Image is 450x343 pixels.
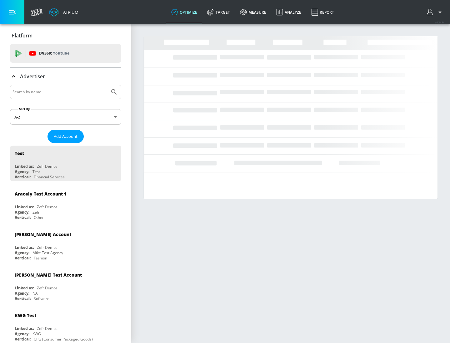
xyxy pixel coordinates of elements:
div: Agency: [15,210,29,215]
div: Vertical: [15,336,31,342]
span: v 4.24.0 [435,21,444,24]
div: Atrium [61,9,78,15]
p: Youtube [53,50,69,56]
div: Vertical: [15,296,31,301]
div: Vertical: [15,174,31,180]
a: Target [202,1,235,23]
div: NA [32,291,38,296]
div: Aracely Test Account 1Linked as:Zefr DemosAgency:ZefrVertical:Other [10,186,121,222]
div: Platform [10,27,121,44]
a: Atrium [49,7,78,17]
div: Vertical: [15,255,31,261]
a: measure [235,1,271,23]
div: TestLinked as:Zefr DemosAgency:TestVertical:Financial Services [10,146,121,181]
div: Financial Services [34,174,65,180]
label: Sort By [18,107,31,111]
div: A-Z [10,109,121,125]
div: [PERSON_NAME] Test Account [15,272,82,278]
div: Agency: [15,169,29,174]
input: Search by name [12,88,107,96]
p: Platform [12,32,32,39]
div: Zefr Demos [37,164,57,169]
div: Other [34,215,44,220]
div: Zefr [32,210,40,215]
div: Fashion [34,255,47,261]
div: Zefr Demos [37,326,57,331]
div: [PERSON_NAME] Test AccountLinked as:Zefr DemosAgency:NAVertical:Software [10,267,121,303]
a: Analyze [271,1,306,23]
div: Linked as: [15,164,34,169]
div: KWG [32,331,41,336]
div: Linked as: [15,204,34,210]
div: Zefr Demos [37,204,57,210]
div: [PERSON_NAME] Account [15,231,71,237]
div: Agency: [15,331,29,336]
div: Mike Test Agency [32,250,63,255]
div: Linked as: [15,326,34,331]
div: Test [32,169,40,174]
div: DV360: Youtube [10,44,121,63]
div: Vertical: [15,215,31,220]
div: Test [15,150,24,156]
a: optimize [166,1,202,23]
div: CPG (Consumer Packaged Goods) [34,336,93,342]
div: Zefr Demos [37,285,57,291]
div: [PERSON_NAME] AccountLinked as:Zefr DemosAgency:Mike Test AgencyVertical:Fashion [10,227,121,262]
div: KWG Test [15,312,36,318]
div: Agency: [15,250,29,255]
a: Report [306,1,339,23]
div: Advertiser [10,68,121,85]
div: Linked as: [15,285,34,291]
div: Linked as: [15,245,34,250]
div: Agency: [15,291,29,296]
div: Aracely Test Account 1 [15,191,67,197]
div: Zefr Demos [37,245,57,250]
button: Add Account [47,130,84,143]
span: Add Account [54,133,77,140]
p: Advertiser [20,73,45,80]
div: Software [34,296,49,301]
p: DV360: [39,50,69,57]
